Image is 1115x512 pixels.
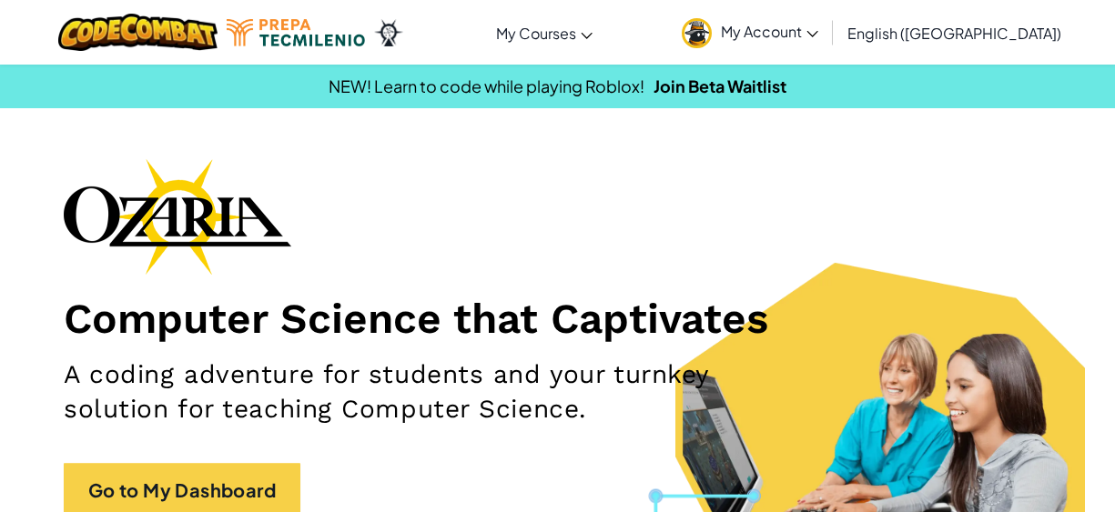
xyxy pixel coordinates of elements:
img: CodeCombat logo [58,14,218,51]
h2: A coding adventure for students and your turnkey solution for teaching Computer Science. [64,357,725,427]
a: My Account [673,4,827,61]
span: English ([GEOGRAPHIC_DATA]) [847,24,1061,43]
h1: Computer Science that Captivates [64,293,1051,344]
span: My Courses [496,24,576,43]
img: avatar [682,18,712,48]
img: Ozaria branding logo [64,158,291,275]
a: Join Beta Waitlist [654,75,786,96]
span: My Account [721,22,818,41]
img: Tecmilenio logo [227,19,365,46]
img: Ozaria [374,19,403,46]
a: English ([GEOGRAPHIC_DATA]) [838,8,1070,57]
span: NEW! Learn to code while playing Roblox! [329,75,644,96]
a: My Courses [487,8,602,57]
